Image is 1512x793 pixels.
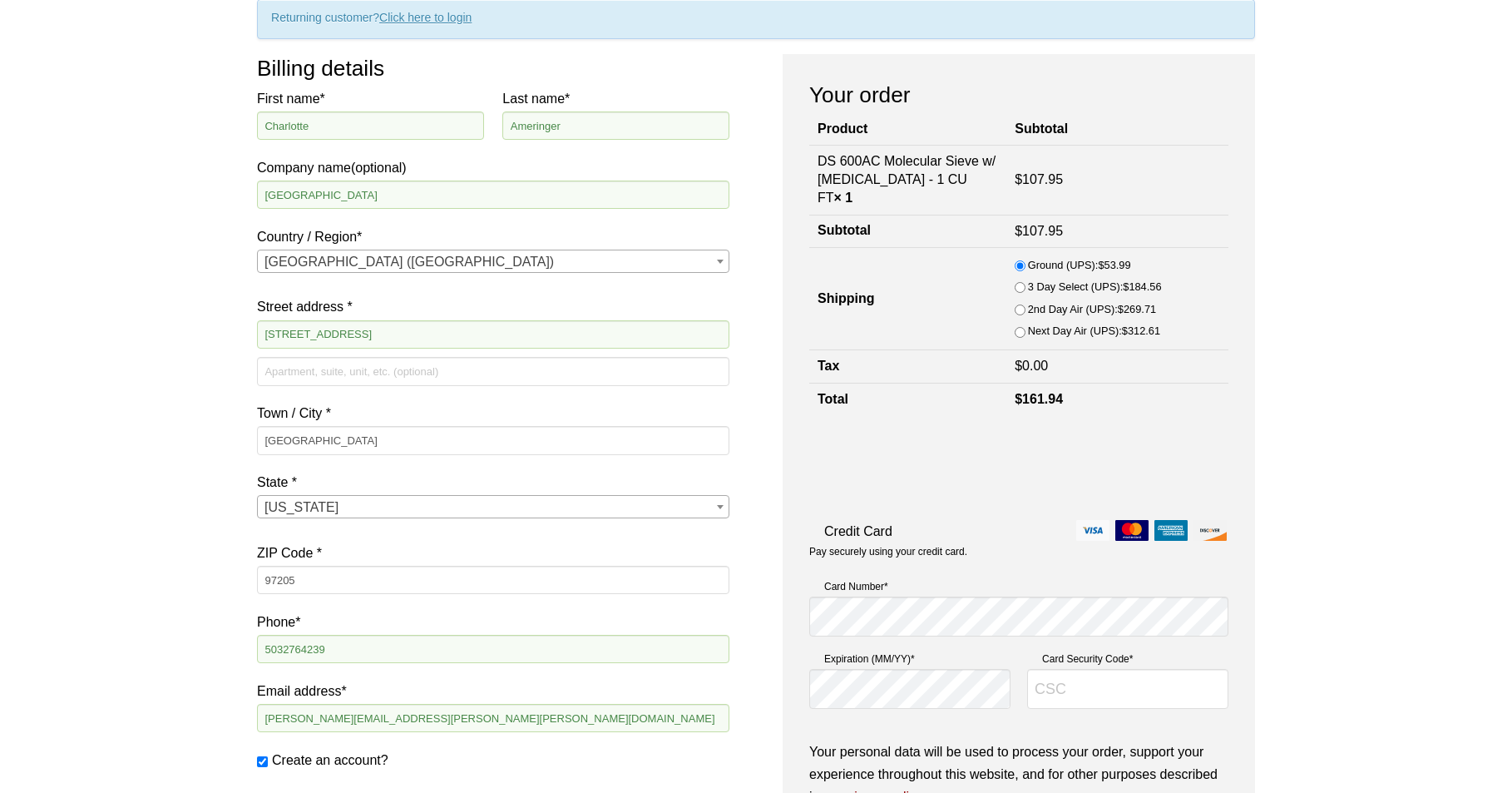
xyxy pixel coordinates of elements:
img: mastercard [1115,520,1149,541]
iframe: reCAPTCHA [809,433,1062,498]
label: 3 Day Select (UPS): [1028,278,1162,296]
input: House number and street name [257,320,729,349]
h3: Your order [809,81,1228,109]
label: Last name [502,87,729,110]
th: Subtotal [809,215,1006,247]
label: State [257,471,729,493]
label: Next Day Air (UPS): [1028,322,1160,340]
span: Oregon [258,496,729,519]
span: $ [1015,392,1022,406]
label: First name [257,87,484,110]
span: $ [1118,303,1124,315]
img: discover [1193,520,1227,541]
a: Click here to login [379,11,472,24]
label: Phone [257,611,729,633]
span: Create an account? [272,753,388,767]
label: Street address [257,295,729,318]
th: Subtotal [1006,114,1228,145]
label: Card Security Code [1027,651,1228,667]
bdi: 184.56 [1123,280,1161,293]
img: visa [1076,520,1109,541]
span: United States (US) [258,250,729,274]
bdi: 107.95 [1015,224,1063,238]
bdi: 312.61 [1122,325,1160,337]
fieldset: Payment Info [809,572,1228,723]
h3: Billing details [257,54,729,82]
input: Apartment, suite, unit, etc. (optional) [257,357,729,385]
th: Tax [809,350,1006,383]
label: Town / City [257,402,729,424]
input: CSC [1027,669,1228,709]
label: ZIP Code [257,542,729,564]
p: Pay securely using your credit card. [809,545,1228,559]
span: $ [1015,172,1022,186]
span: State [257,495,729,518]
label: Card Number [809,578,1228,595]
span: $ [1122,325,1128,337]
span: Country / Region [257,250,729,273]
strong: × 1 [834,191,853,205]
span: $ [1098,259,1104,271]
span: $ [1015,359,1022,373]
th: Product [809,114,1006,145]
label: Country / Region [257,226,729,248]
bdi: 269.71 [1118,303,1156,315]
th: Total [809,383,1006,415]
bdi: 0.00 [1015,359,1048,373]
label: Company name [257,87,729,179]
bdi: 161.94 [1015,392,1063,406]
label: Expiration (MM/YY) [809,651,1010,667]
span: $ [1123,280,1129,293]
input: Create an account? [257,756,268,767]
label: 2nd Day Air (UPS): [1028,300,1156,319]
bdi: 53.99 [1098,259,1130,271]
span: (optional) [351,161,407,175]
label: Email address [257,680,729,702]
bdi: 107.95 [1015,172,1063,186]
label: Ground (UPS): [1028,256,1131,275]
img: amex [1154,520,1188,541]
label: Credit Card [809,520,1228,543]
th: Shipping [809,248,1006,350]
td: DS 600AC Molecular Sieve w/ [MEDICAL_DATA] - 1 CU FT [809,145,1006,215]
span: $ [1015,224,1022,238]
